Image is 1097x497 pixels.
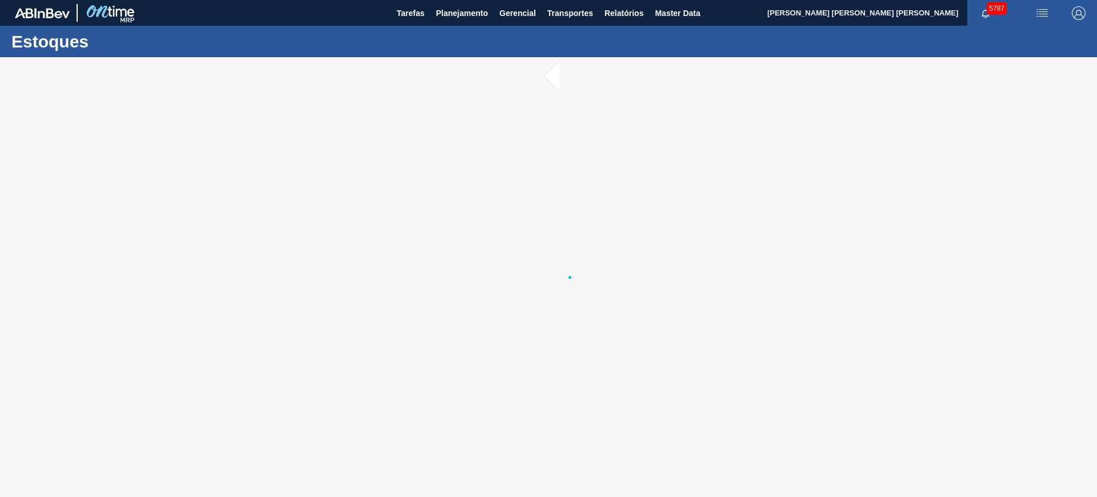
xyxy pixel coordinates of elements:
[967,5,1004,21] button: Notificações
[397,6,425,20] span: Tarefas
[604,6,643,20] span: Relatórios
[15,8,70,18] img: TNhmsLtSVTkK8tSr43FrP2fwEKptu5GPRR3wAAAABJRU5ErkJggg==
[655,6,700,20] span: Master Data
[436,6,488,20] span: Planejamento
[499,6,536,20] span: Gerencial
[1072,6,1086,20] img: Logout
[547,6,593,20] span: Transportes
[987,2,1007,15] span: 5787
[1035,6,1049,20] img: userActions
[11,35,214,48] h1: Estoques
